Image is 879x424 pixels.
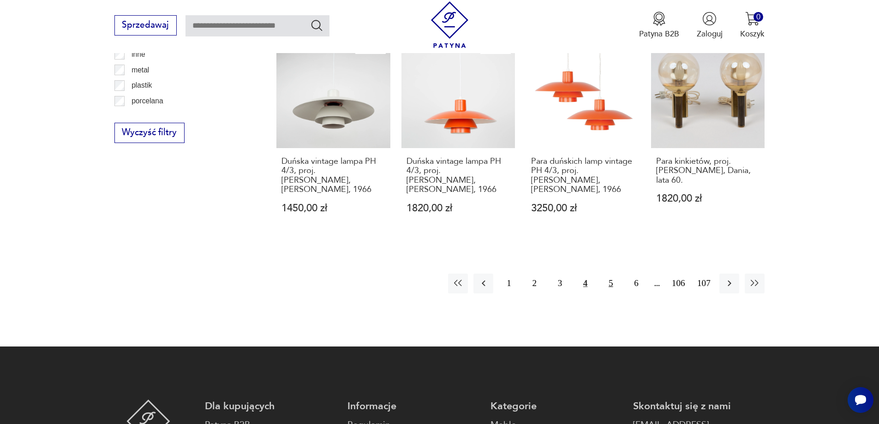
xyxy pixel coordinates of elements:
button: 3 [550,274,570,293]
p: inne [132,48,145,60]
h3: Duńska vintage lampa PH 4/3, proj. [PERSON_NAME], [PERSON_NAME], 1966 [281,157,385,195]
button: 2 [525,274,544,293]
p: Kategorie [490,400,622,413]
img: Ikona koszyka [745,12,759,26]
p: porcelit [132,110,155,122]
p: Dla kupujących [205,400,336,413]
h3: Para kinkietów, proj. [PERSON_NAME], Dania, lata 60. [656,157,760,185]
button: Sprzedawaj [114,15,177,36]
p: Informacje [347,400,479,413]
img: Ikonka użytkownika [702,12,717,26]
button: 4 [575,274,595,293]
p: 1450,00 zł [281,203,385,213]
p: Zaloguj [697,29,723,39]
button: Wyczyść filtry [114,123,185,143]
p: Skontaktuj się z nami [633,400,765,413]
a: Para kinkietów, proj. Svend Mejlstrom, Dania, lata 60.Para kinkietów, proj. [PERSON_NAME], Dania,... [651,34,765,234]
p: 1820,00 zł [656,194,760,203]
p: metal [132,64,149,76]
iframe: Smartsupp widget button [848,387,873,413]
p: porcelana [132,95,163,107]
a: KlasykDuńska vintage lampa PH 4/3, proj. Poul Henningsen, Louis Poulsen, 1966Duńska vintage lampa... [276,34,390,234]
img: Patyna - sklep z meblami i dekoracjami vintage [426,1,473,48]
p: Koszyk [740,29,765,39]
button: Szukaj [310,18,323,32]
a: Sprzedawaj [114,22,177,30]
button: Patyna B2B [639,12,679,39]
div: 0 [753,12,763,22]
button: 0Koszyk [740,12,765,39]
p: 3250,00 zł [531,203,635,213]
button: 1 [499,274,519,293]
h3: Para duńskich lamp vintage PH 4/3, proj. [PERSON_NAME], [PERSON_NAME], 1966 [531,157,635,195]
button: 107 [694,274,714,293]
a: KlasykPara duńskich lamp vintage PH 4/3, proj. Poul Henningsen, Louis Poulsen, 1966Para duńskich ... [526,34,640,234]
button: Zaloguj [697,12,723,39]
button: 106 [669,274,688,293]
p: Patyna B2B [639,29,679,39]
a: Ikona medaluPatyna B2B [639,12,679,39]
a: KlasykDuńska vintage lampa PH 4/3, proj. Poul Henningsen, Louis Poulsen, 1966Duńska vintage lampa... [401,34,515,234]
p: 1820,00 zł [407,203,510,213]
p: plastik [132,79,152,91]
button: 6 [626,274,646,293]
img: Ikona medalu [652,12,666,26]
h3: Duńska vintage lampa PH 4/3, proj. [PERSON_NAME], [PERSON_NAME], 1966 [407,157,510,195]
button: 5 [601,274,621,293]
